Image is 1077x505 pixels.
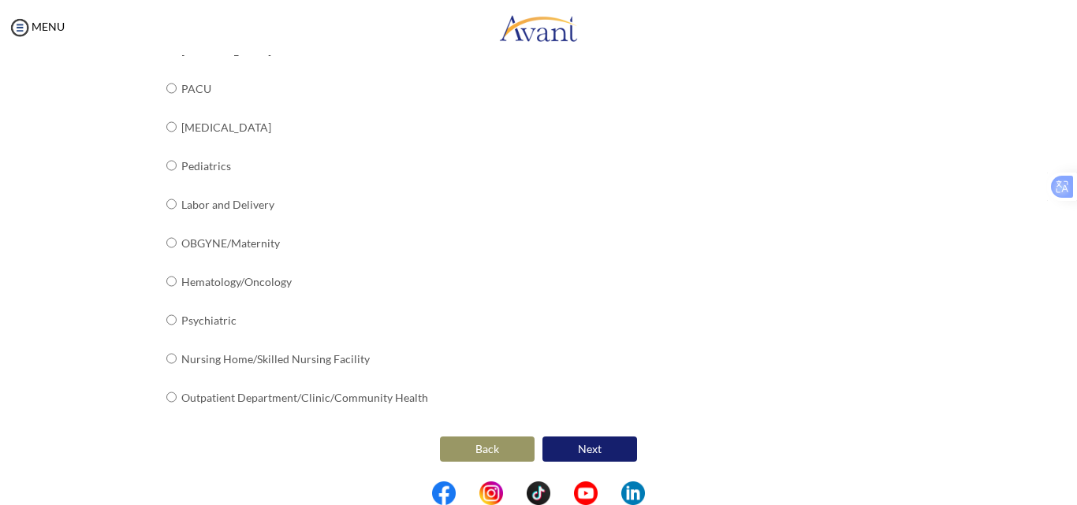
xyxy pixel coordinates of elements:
img: fb.png [432,481,456,505]
img: tt.png [527,481,550,505]
img: li.png [621,481,645,505]
button: Back [440,436,535,462]
td: OBGYNE/Maternity [181,224,428,262]
td: Hematology/Oncology [181,262,428,301]
td: Psychiatric [181,301,428,340]
img: in.png [479,481,503,505]
td: [MEDICAL_DATA] [181,108,428,147]
img: blank.png [550,481,574,505]
img: blank.png [598,481,621,505]
td: PACU [181,69,428,108]
img: logo.png [499,4,578,51]
img: blank.png [503,481,527,505]
button: Next [542,436,637,462]
td: Nursing Home/Skilled Nursing Facility [181,340,428,378]
td: Outpatient Department/Clinic/Community Health [181,378,428,417]
img: yt.png [574,481,598,505]
img: icon-menu.png [8,16,32,39]
td: Pediatrics [181,147,428,185]
td: Labor and Delivery [181,185,428,224]
a: MENU [8,20,65,33]
img: blank.png [456,481,479,505]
